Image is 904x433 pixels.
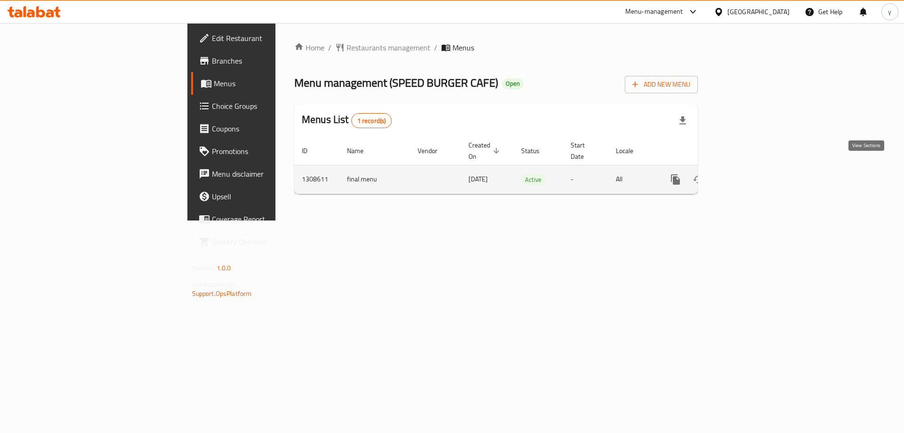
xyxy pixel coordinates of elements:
[502,80,524,88] span: Open
[625,76,698,93] button: Add New Menu
[191,72,339,95] a: Menus
[212,123,331,134] span: Coupons
[452,42,474,53] span: Menus
[191,117,339,140] a: Coupons
[434,42,437,53] li: /
[521,145,552,156] span: Status
[521,174,545,185] span: Active
[212,100,331,112] span: Choice Groups
[294,42,698,53] nav: breadcrumb
[302,113,392,128] h2: Menus List
[212,191,331,202] span: Upsell
[571,139,597,162] span: Start Date
[339,165,410,194] td: final menu
[302,145,320,156] span: ID
[217,262,231,274] span: 1.0.0
[347,145,376,156] span: Name
[214,78,331,89] span: Menus
[352,116,392,125] span: 1 record(s)
[608,165,657,194] td: All
[191,95,339,117] a: Choice Groups
[335,42,430,53] a: Restaurants management
[664,168,687,191] button: more
[888,7,891,17] span: y
[212,213,331,225] span: Coverage Report
[192,287,252,300] a: Support.OpsPlatform
[212,168,331,180] span: Menu disclaimer
[191,163,339,185] a: Menu disclaimer
[192,278,235,290] span: Get support on:
[191,230,339,253] a: Grocery Checklist
[191,27,339,49] a: Edit Restaurant
[727,7,790,17] div: [GEOGRAPHIC_DATA]
[616,145,646,156] span: Locale
[632,79,690,90] span: Add New Menu
[191,208,339,230] a: Coverage Report
[418,145,450,156] span: Vendor
[212,236,331,247] span: Grocery Checklist
[625,6,683,17] div: Menu-management
[294,72,498,93] span: Menu management ( SPEED BURGER CAFE )
[468,173,488,185] span: [DATE]
[657,137,762,165] th: Actions
[294,137,762,194] table: enhanced table
[502,78,524,90] div: Open
[191,49,339,72] a: Branches
[212,33,331,44] span: Edit Restaurant
[191,140,339,163] a: Promotions
[212,146,331,157] span: Promotions
[563,165,608,194] td: -
[671,109,694,132] div: Export file
[191,185,339,208] a: Upsell
[347,42,430,53] span: Restaurants management
[468,139,502,162] span: Created On
[212,55,331,66] span: Branches
[192,262,215,274] span: Version:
